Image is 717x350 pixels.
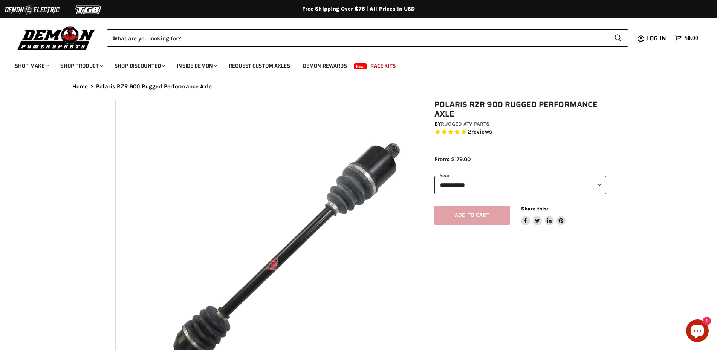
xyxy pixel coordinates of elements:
[57,6,660,12] div: Free Shipping Over $75 | All Prices In USD
[671,33,702,44] a: $0.00
[468,129,492,135] span: 2 reviews
[434,156,471,163] span: From: $179.00
[107,29,628,47] form: Product
[685,35,698,42] span: $0.00
[643,35,671,42] a: Log in
[9,58,53,74] a: Shop Make
[521,206,548,212] span: Share this:
[684,319,711,344] inbox-online-store-chat: Shopify online store chat
[521,206,566,226] aside: Share this:
[365,58,401,74] a: Race Kits
[57,83,660,90] nav: Breadcrumbs
[55,58,107,74] a: Shop Product
[4,3,60,17] img: Demon Electric Logo 2
[354,63,367,69] span: New!
[171,58,222,74] a: Inside Demon
[109,58,170,74] a: Shop Discounted
[434,100,606,119] h1: Polaris RZR 900 Rugged Performance Axle
[434,120,606,128] div: by
[15,25,98,51] img: Demon Powersports
[96,83,212,90] span: Polaris RZR 900 Rugged Performance Axle
[9,55,696,74] ul: Main menu
[107,29,608,47] input: When autocomplete results are available use up and down arrows to review and enter to select
[471,129,492,135] span: reviews
[608,29,628,47] button: Search
[434,176,606,194] select: year
[72,83,88,90] a: Home
[297,58,353,74] a: Demon Rewards
[434,128,606,136] span: Rated 5.0 out of 5 stars 2 reviews
[223,58,296,74] a: Request Custom Axles
[60,3,117,17] img: TGB Logo 2
[646,34,666,43] span: Log in
[441,121,489,127] a: Rugged ATV Parts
